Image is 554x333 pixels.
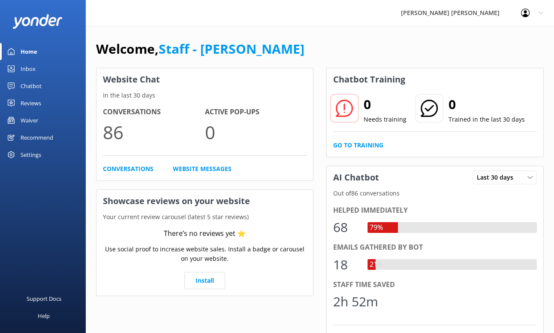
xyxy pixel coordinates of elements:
a: Install [184,272,225,289]
a: Conversations [103,164,154,174]
a: Website Messages [173,164,232,174]
a: Staff - [PERSON_NAME] [159,40,304,58]
p: 86 [103,118,205,147]
div: Support Docs [27,290,61,307]
img: yonder-white-logo.png [13,14,62,28]
h3: Chatbot Training [327,68,412,91]
div: Home [21,43,37,60]
h3: Showcase reviews on your website [96,190,313,212]
p: In the last 30 days [96,91,313,100]
h4: Conversations [103,107,205,118]
div: Helped immediately [333,205,537,216]
a: Go to Training [333,141,383,150]
div: Inbox [21,60,36,77]
div: 68 [333,217,359,238]
div: Emails gathered by bot [333,242,537,253]
p: Trained in the last 30 days [449,115,525,124]
p: 0 [205,118,307,147]
div: Settings [21,146,41,163]
div: 21% [367,259,385,270]
div: Reviews [21,95,41,112]
p: Out of 86 conversations [327,189,543,198]
h3: Website Chat [96,68,313,91]
div: Staff time saved [333,279,537,290]
div: 2h 52m [333,291,378,312]
h3: AI Chatbot [327,166,385,189]
div: Chatbot [21,77,42,95]
h2: 0 [449,94,525,115]
h4: Active Pop-ups [205,107,307,118]
p: Use social proof to increase website sales. Install a badge or carousel on your website. [103,244,307,264]
p: Your current review carousel (latest 5 star reviews) [96,212,313,222]
div: Recommend [21,129,53,146]
div: 18 [333,254,359,275]
span: Last 30 days [477,173,518,182]
h1: Welcome, [96,39,304,59]
p: Needs training [364,115,406,124]
div: Help [38,307,50,324]
div: Waiver [21,112,38,129]
div: There’s no reviews yet ⭐ [164,228,246,239]
h2: 0 [364,94,406,115]
div: 79% [367,222,385,233]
